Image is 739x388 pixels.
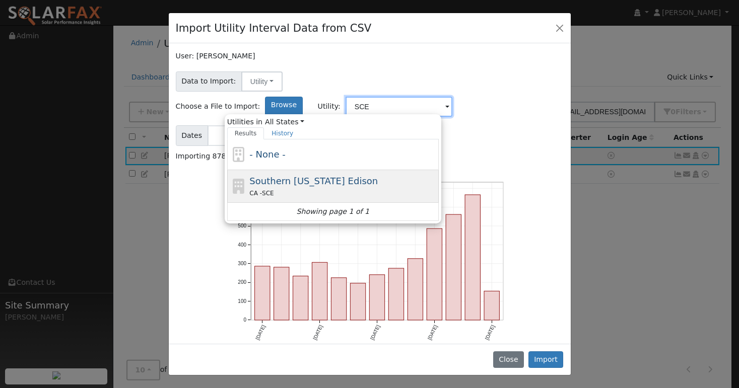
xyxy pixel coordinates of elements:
[312,262,327,320] rect: onclick=""
[243,317,246,323] text: 0
[274,267,289,320] rect: onclick=""
[465,195,480,320] rect: onclick=""
[265,117,304,127] a: All States
[446,214,461,320] rect: onclick=""
[176,125,208,146] span: Dates
[318,101,341,112] span: Utility:
[528,351,564,368] button: Import
[249,176,378,186] span: Southern [US_STATE] Edison
[238,242,246,248] text: 400
[176,71,242,92] span: Data to Import:
[427,324,438,341] text: [DATE]
[176,151,564,162] div: Importing 8784 data points
[484,291,499,320] rect: onclick=""
[262,190,274,197] span: SCE
[297,206,369,217] i: Showing page 1 of 1
[176,20,372,36] h4: Import Utility Interval Data from CSV
[312,324,323,341] text: [DATE]
[238,261,246,266] text: 300
[249,149,285,160] span: - None -
[369,275,384,320] rect: onclick=""
[238,223,246,228] text: 500
[484,324,496,341] text: [DATE]
[227,117,439,127] span: Utilities in
[265,97,302,117] label: Browse
[176,101,260,112] span: Choose a File to Import:
[388,268,404,320] rect: onclick=""
[255,266,270,320] rect: onclick=""
[493,351,524,368] button: Close
[553,21,567,35] button: Close
[176,51,255,61] label: User: [PERSON_NAME]
[346,97,452,117] input: Select a Utility
[241,71,283,92] button: Utility
[227,127,264,139] a: Results
[369,324,381,341] text: [DATE]
[331,278,346,320] rect: onclick=""
[264,127,301,139] a: History
[427,228,442,320] rect: onclick=""
[238,279,246,285] text: 200
[238,298,246,304] text: 100
[350,283,365,320] rect: onclick=""
[293,276,308,320] rect: onclick=""
[254,324,266,341] text: [DATE]
[249,190,262,197] span: CA -
[408,259,423,320] rect: onclick=""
